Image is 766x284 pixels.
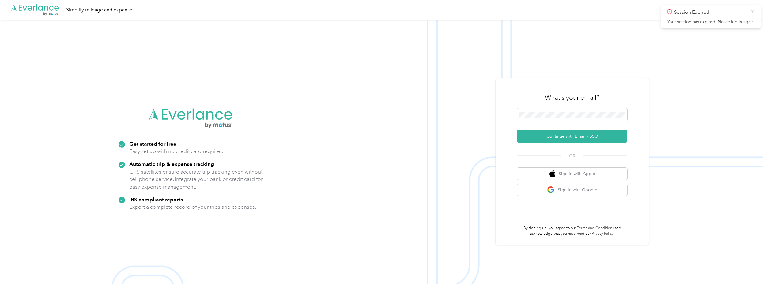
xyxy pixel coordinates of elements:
[674,9,746,16] p: Session Expired
[517,184,627,196] button: google logoSign in with Google
[129,161,214,167] strong: Automatic trip & expense tracking
[517,130,627,143] button: Continue with Email / SSO
[561,153,583,159] span: OR
[517,168,627,180] button: apple logoSign in with Apple
[549,170,556,177] img: apple logo
[592,231,613,236] a: Privacy Policy
[129,148,224,155] p: Easy set up with no credit card required
[577,226,614,230] a: Terms and Conditions
[129,203,256,211] p: Export a complete record of your trips and expenses.
[547,186,555,194] img: google logo
[129,140,176,147] strong: Get started for free
[129,168,263,191] p: GPS satellites ensure accurate trip tracking even without cell phone service. Integrate your bank...
[517,226,627,236] p: By signing up, you agree to our and acknowledge that you have read our .
[545,93,599,102] h3: What's your email?
[129,196,183,203] strong: IRS compliant reports
[667,19,755,25] p: Your session has expired. Please log in again.
[66,6,134,14] div: Simplify mileage and expenses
